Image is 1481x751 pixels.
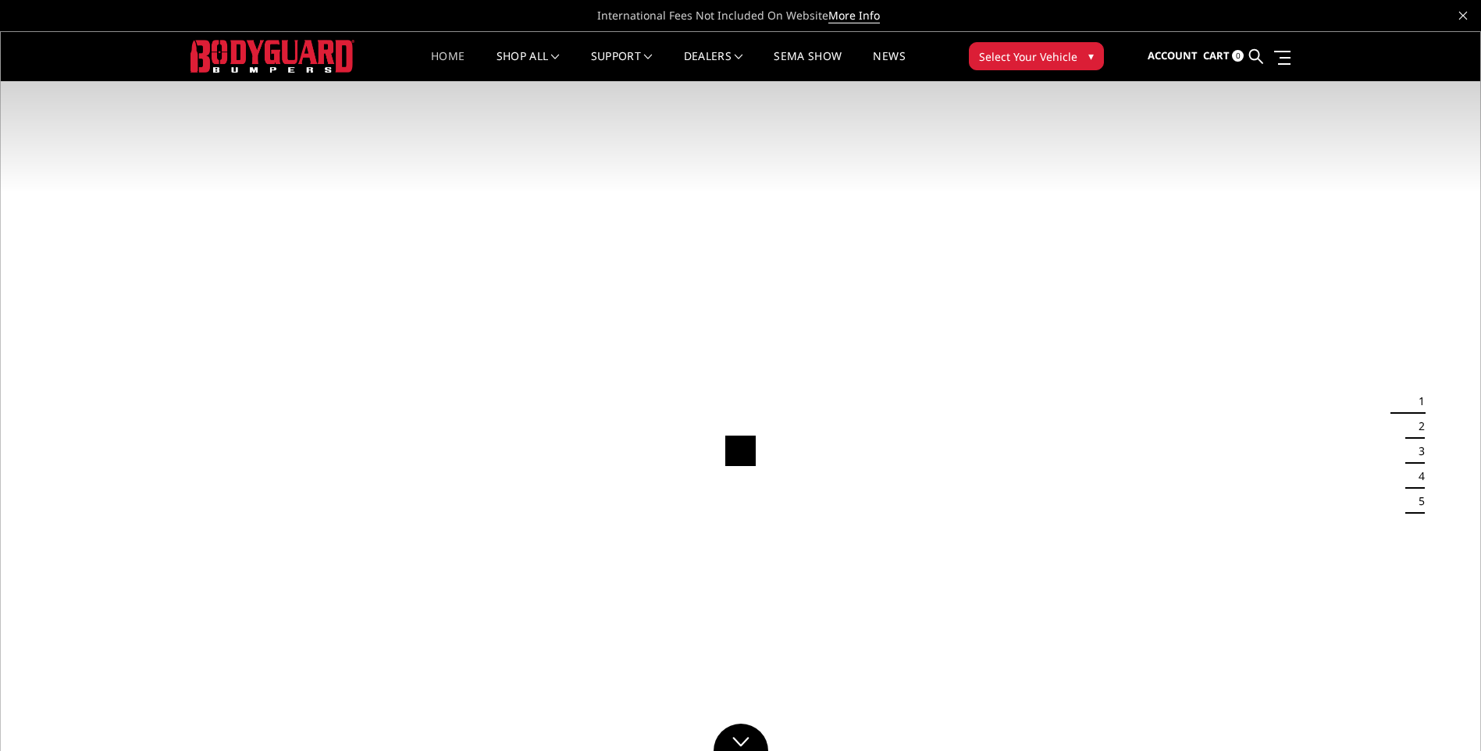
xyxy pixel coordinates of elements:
span: 0 [1232,50,1244,62]
a: News [873,51,905,81]
span: Cart [1203,48,1230,62]
a: Cart 0 [1203,35,1244,77]
button: 5 of 5 [1409,489,1425,514]
a: Support [591,51,653,81]
img: BODYGUARD BUMPERS [190,40,354,72]
button: Select Your Vehicle [969,42,1104,70]
a: Click to Down [714,724,768,751]
a: More Info [828,8,880,23]
a: Dealers [684,51,743,81]
span: Select Your Vehicle [979,48,1077,65]
button: 1 of 5 [1409,389,1425,414]
button: 4 of 5 [1409,464,1425,489]
button: 3 of 5 [1409,439,1425,464]
a: Home [431,51,465,81]
button: 2 of 5 [1409,414,1425,439]
span: ▾ [1088,48,1094,64]
a: shop all [497,51,560,81]
span: Account [1148,48,1198,62]
a: Account [1148,35,1198,77]
a: SEMA Show [774,51,842,81]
